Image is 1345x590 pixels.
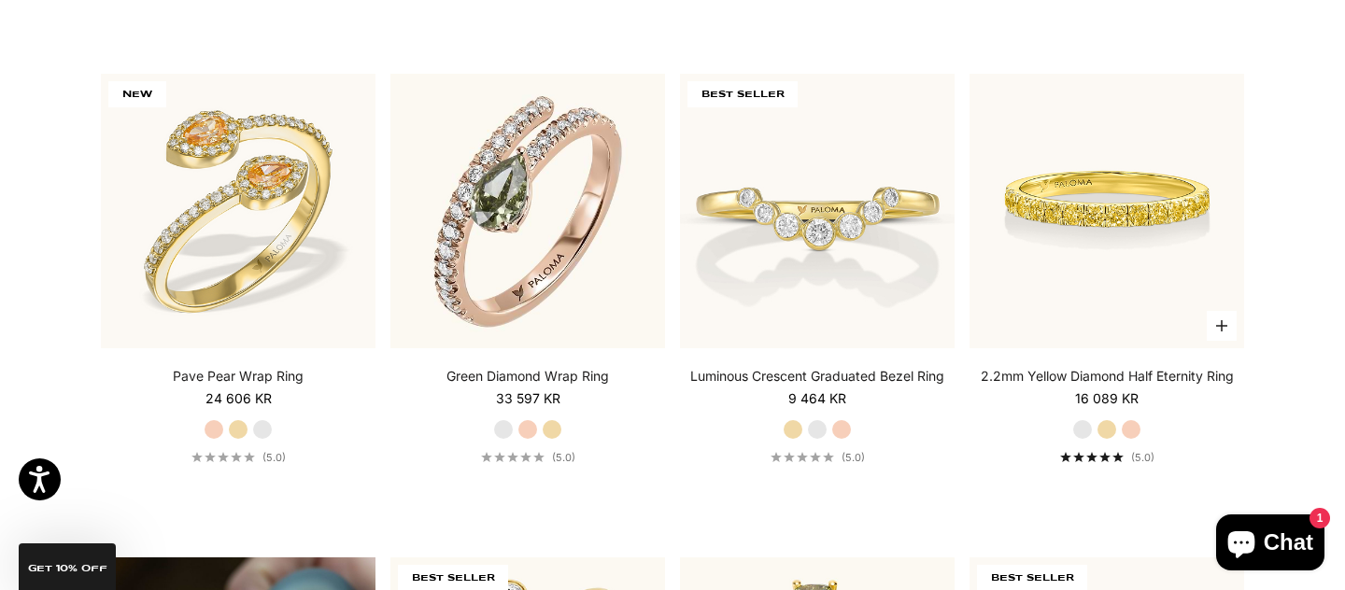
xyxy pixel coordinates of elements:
[1210,514,1330,575] inbox-online-store-chat: Shopify online store chat
[19,543,116,590] div: GET 10% Off
[552,451,575,464] span: (5.0)
[680,74,955,348] img: #YellowGold
[262,451,286,464] span: (5.0)
[28,564,107,573] span: GET 10% Off
[771,452,834,462] div: 5.0 out of 5.0 stars
[842,451,865,464] span: (5.0)
[191,452,255,462] div: 5.0 out of 5.0 stars
[390,74,665,348] img: #RoseGold
[981,367,1234,386] a: 2.2mm Yellow Diamond Half Eternity Ring
[1075,389,1139,408] sale-price: 16 089 kr
[788,389,846,408] sale-price: 9 464 kr
[446,367,609,386] a: Green Diamond Wrap Ring
[191,451,286,464] a: 5.0 out of 5.0 stars(5.0)
[108,81,166,107] span: NEW
[1060,451,1154,464] a: 5.0 out of 5.0 stars(5.0)
[205,389,272,408] sale-price: 24 606 kr
[481,452,545,462] div: 5.0 out of 5.0 stars
[1060,452,1124,462] div: 5.0 out of 5.0 stars
[687,81,798,107] span: BEST SELLER
[496,389,560,408] sale-price: 33 597 kr
[481,451,575,464] a: 5.0 out of 5.0 stars(5.0)
[101,74,375,348] img: #YellowGold
[771,451,865,464] a: 5.0 out of 5.0 stars(5.0)
[690,367,944,386] a: Luminous Crescent Graduated Bezel Ring
[970,74,1244,348] img: #YellowGold
[173,367,304,386] a: Pave Pear Wrap Ring
[1131,451,1154,464] span: (5.0)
